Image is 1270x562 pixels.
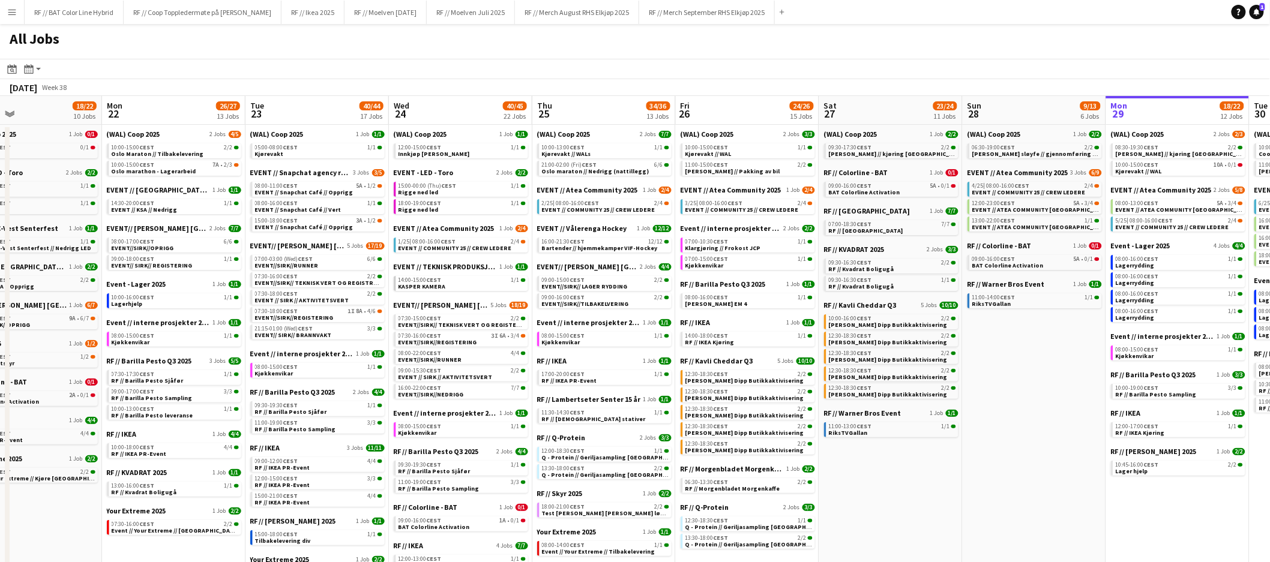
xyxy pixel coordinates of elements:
[1250,5,1264,19] a: 1
[281,1,345,24] button: RF // Ikea 2025
[25,1,124,24] button: RF // BAT Color Line Hybrid
[515,1,639,24] button: RF // Merch August RHS Elkjøp 2025
[10,82,37,94] div: [DATE]
[124,1,281,24] button: RF // Coop Toppledermøte på [PERSON_NAME]
[639,1,775,24] button: RF // Merch September RHS Elkjøp 2025
[1260,3,1265,11] span: 1
[427,1,515,24] button: RF // Moelven Juli 2025
[345,1,427,24] button: RF // Moelven [DATE]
